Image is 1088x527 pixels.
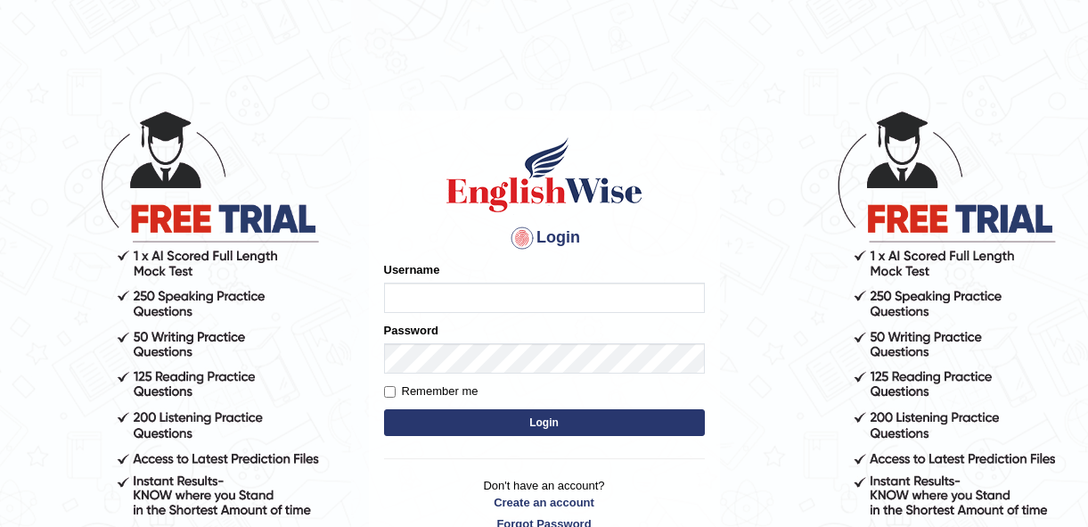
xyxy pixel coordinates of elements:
[384,383,479,400] label: Remember me
[384,494,705,511] a: Create an account
[443,135,646,215] img: Logo of English Wise sign in for intelligent practice with AI
[384,224,705,252] h4: Login
[384,261,440,278] label: Username
[384,322,438,339] label: Password
[384,409,705,436] button: Login
[384,386,396,398] input: Remember me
